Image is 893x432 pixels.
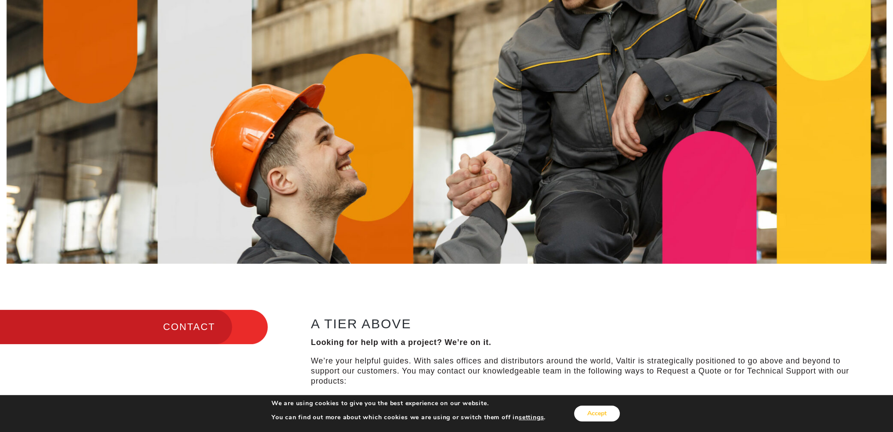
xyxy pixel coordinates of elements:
[311,338,492,347] strong: Looking for help with a project? We’re on it.
[311,316,869,331] h2: A TIER ABOVE
[311,356,869,387] p: We’re your helpful guides. With sales offices and distributors around the world, Valtir is strate...
[519,414,544,421] button: settings
[271,414,546,421] p: You can find out more about which cookies we are using or switch them off in .
[271,399,546,407] p: We are using cookies to give you the best experience on our website.
[574,406,620,421] button: Accept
